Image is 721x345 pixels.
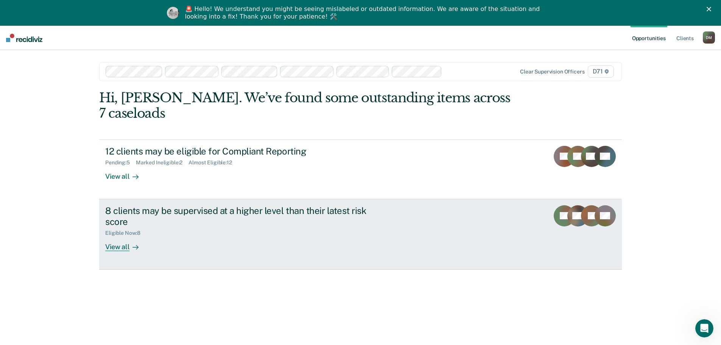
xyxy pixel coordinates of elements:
img: Profile image for Kim [167,7,179,19]
button: DM [703,31,715,44]
div: View all [105,236,148,251]
a: 12 clients may be eligible for Compliant ReportingPending:5Marked Ineligible:2Almost Eligible:12V... [99,139,622,199]
div: Pending : 5 [105,159,136,166]
div: Clear supervision officers [520,69,584,75]
div: Marked Ineligible : 2 [136,159,188,166]
div: Close [707,7,714,11]
div: 🚨 Hello! We understand you might be seeing mislabeled or outdated information. We are aware of th... [185,5,542,20]
div: 12 clients may be eligible for Compliant Reporting [105,146,371,157]
a: Clients [675,26,695,50]
div: Hi, [PERSON_NAME]. We’ve found some outstanding items across 7 caseloads [99,90,517,121]
img: Recidiviz [6,34,42,42]
div: Almost Eligible : 12 [188,159,238,166]
iframe: Intercom live chat [695,319,713,337]
a: Opportunities [631,26,667,50]
div: Eligible Now : 8 [105,230,146,236]
span: D71 [588,66,614,78]
div: View all [105,166,148,181]
div: D M [703,31,715,44]
a: 8 clients may be supervised at a higher level than their latest risk scoreEligible Now:8View all [99,199,622,270]
div: 8 clients may be supervised at a higher level than their latest risk score [105,205,371,227]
